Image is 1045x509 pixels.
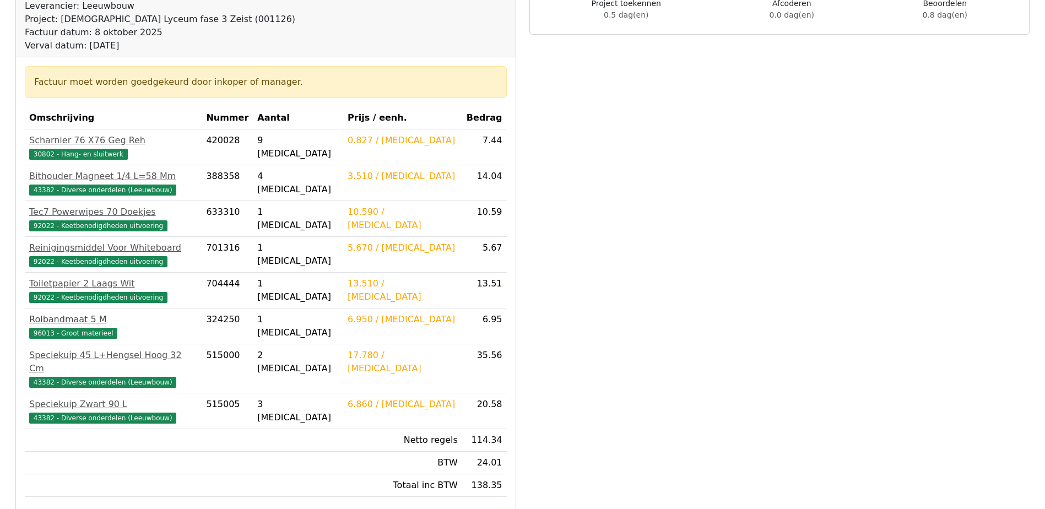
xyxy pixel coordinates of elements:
[202,344,253,393] td: 515000
[29,313,197,339] a: Rolbandmaat 5 M96013 - Groot materieel
[29,349,197,375] div: Speciekuip 45 L+Hengsel Hoog 32 Cm
[25,39,295,52] div: Verval datum: [DATE]
[462,237,507,273] td: 5.67
[343,107,462,129] th: Prijs / eenh.
[343,474,462,497] td: Totaal inc BTW
[202,129,253,165] td: 420028
[462,273,507,308] td: 13.51
[462,344,507,393] td: 35.56
[923,10,967,19] span: 0.8 dag(en)
[462,107,507,129] th: Bedrag
[29,241,197,268] a: Reinigingsmiddel Voor Whiteboard92022 - Keetbenodigdheden uitvoering
[348,349,458,375] div: 17.780 / [MEDICAL_DATA]
[29,241,197,254] div: Reinigingsmiddel Voor Whiteboard
[29,277,197,290] div: Toiletpapier 2 Laags Wit
[29,349,197,388] a: Speciekuip 45 L+Hengsel Hoog 32 Cm43382 - Diverse onderdelen (Leeuwbouw)
[202,273,253,308] td: 704444
[257,313,339,339] div: 1 [MEDICAL_DATA]
[202,237,253,273] td: 701316
[348,277,458,304] div: 13.510 / [MEDICAL_DATA]
[29,377,176,388] span: 43382 - Diverse onderdelen (Leeuwbouw)
[29,149,128,160] span: 30802 - Hang- en sluitwerk
[257,241,339,268] div: 1 [MEDICAL_DATA]
[462,165,507,201] td: 14.04
[29,413,176,424] span: 43382 - Diverse onderdelen (Leeuwbouw)
[257,277,339,304] div: 1 [MEDICAL_DATA]
[25,26,295,39] div: Factuur datum: 8 oktober 2025
[29,170,197,196] a: Bithouder Magneet 1/4 L=58 Mm43382 - Diverse onderdelen (Leeuwbouw)
[462,474,507,497] td: 138.35
[202,201,253,237] td: 633310
[29,134,197,147] div: Scharnier 76 X76 Geg Reh
[343,452,462,474] td: BTW
[29,205,197,232] a: Tec7 Powerwipes 70 Doekjes92022 - Keetbenodigdheden uitvoering
[257,349,339,375] div: 2 [MEDICAL_DATA]
[257,398,339,424] div: 3 [MEDICAL_DATA]
[202,107,253,129] th: Nummer
[462,429,507,452] td: 114.34
[25,13,295,26] div: Project: [DEMOGRAPHIC_DATA] Lyceum fase 3 Zeist (001126)
[29,313,197,326] div: Rolbandmaat 5 M
[348,170,458,183] div: 3.510 / [MEDICAL_DATA]
[29,398,197,424] a: Speciekuip Zwart 90 L43382 - Diverse onderdelen (Leeuwbouw)
[29,256,167,267] span: 92022 - Keetbenodigdheden uitvoering
[257,205,339,232] div: 1 [MEDICAL_DATA]
[202,165,253,201] td: 388358
[34,75,497,89] div: Factuur moet worden goedgekeurd door inkoper of manager.
[29,170,197,183] div: Bithouder Magneet 1/4 L=58 Mm
[348,398,458,411] div: 6.860 / [MEDICAL_DATA]
[462,308,507,344] td: 6.95
[202,393,253,429] td: 515005
[604,10,648,19] span: 0.5 dag(en)
[29,220,167,231] span: 92022 - Keetbenodigdheden uitvoering
[257,134,339,160] div: 9 [MEDICAL_DATA]
[348,241,458,254] div: 5.670 / [MEDICAL_DATA]
[29,277,197,304] a: Toiletpapier 2 Laags Wit92022 - Keetbenodigdheden uitvoering
[343,429,462,452] td: Netto regels
[25,107,202,129] th: Omschrijving
[29,292,167,303] span: 92022 - Keetbenodigdheden uitvoering
[462,452,507,474] td: 24.01
[257,170,339,196] div: 4 [MEDICAL_DATA]
[29,205,197,219] div: Tec7 Powerwipes 70 Doekjes
[348,205,458,232] div: 10.590 / [MEDICAL_DATA]
[29,398,197,411] div: Speciekuip Zwart 90 L
[348,313,458,326] div: 6.950 / [MEDICAL_DATA]
[29,185,176,196] span: 43382 - Diverse onderdelen (Leeuwbouw)
[462,393,507,429] td: 20.58
[348,134,458,147] div: 0.827 / [MEDICAL_DATA]
[29,134,197,160] a: Scharnier 76 X76 Geg Reh30802 - Hang- en sluitwerk
[29,328,117,339] span: 96013 - Groot materieel
[462,201,507,237] td: 10.59
[202,308,253,344] td: 324250
[462,129,507,165] td: 7.44
[253,107,343,129] th: Aantal
[770,10,814,19] span: 0.0 dag(en)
